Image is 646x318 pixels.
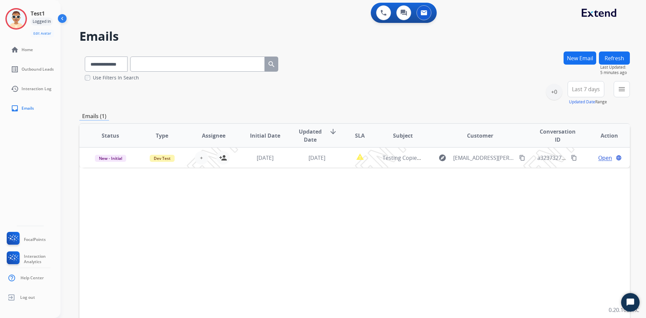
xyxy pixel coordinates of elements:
span: Testing Copied Emails but Not in CC field [383,154,485,162]
div: +0 [546,84,562,100]
span: Last 7 days [572,88,600,91]
h2: Emails [79,30,630,43]
p: 0.20.1027RC [609,306,639,314]
span: Interaction Log [22,86,51,92]
th: Action [578,124,630,147]
span: [DATE] [257,154,274,162]
span: + [200,154,203,162]
button: + [195,151,208,165]
mat-icon: language [616,155,622,161]
svg: Open Chat [626,298,635,307]
span: Range [569,99,607,105]
span: Subject [393,132,413,140]
mat-icon: content_copy [519,155,525,161]
p: Emails (1) [79,112,109,120]
mat-icon: history [11,85,19,93]
h3: Test1 [31,9,45,17]
span: Status [102,132,119,140]
mat-icon: content_copy [571,155,577,161]
span: 5 minutes ago [600,70,630,75]
span: Updated Date [297,128,324,144]
button: Refresh [599,51,630,65]
span: Last Updated: [600,65,630,70]
mat-icon: search [267,60,276,68]
span: Open [598,154,612,162]
mat-icon: person_add [219,154,227,162]
mat-icon: inbox [11,104,19,112]
button: New Email [564,51,596,65]
a: FocalPoints [5,232,46,247]
span: [EMAIL_ADDRESS][PERSON_NAME][DOMAIN_NAME] [453,154,516,162]
button: Last 7 days [568,81,604,97]
span: FocalPoints [24,237,46,242]
span: Help Center [21,275,44,281]
span: Dev Test [150,155,175,162]
span: Log out [20,295,35,300]
span: Initial Date [250,132,280,140]
span: a3237327-8fb9-414e-8517-b2e16cd0a350 [537,154,640,162]
label: Use Filters In Search [93,74,139,81]
mat-icon: menu [618,85,626,93]
mat-icon: list_alt [11,65,19,73]
a: Interaction Analytics [5,251,61,267]
span: Home [22,47,33,52]
button: Start Chat [621,293,640,312]
span: [DATE] [309,154,325,162]
span: Customer [467,132,493,140]
img: avatar [7,9,26,28]
span: Emails [22,106,34,111]
div: Logged In [31,17,53,26]
span: Assignee [202,132,225,140]
span: Outbound Leads [22,67,54,72]
mat-icon: arrow_downward [329,128,337,136]
span: SLA [355,132,365,140]
button: Edit Avatar [31,30,54,37]
mat-icon: home [11,46,19,54]
span: Type [156,132,168,140]
mat-icon: report_problem [356,153,364,161]
span: Conversation ID [537,128,578,144]
mat-icon: explore [438,154,446,162]
span: Interaction Analytics [24,254,61,264]
span: New - Initial [95,155,126,162]
button: Updated Date [569,99,595,105]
